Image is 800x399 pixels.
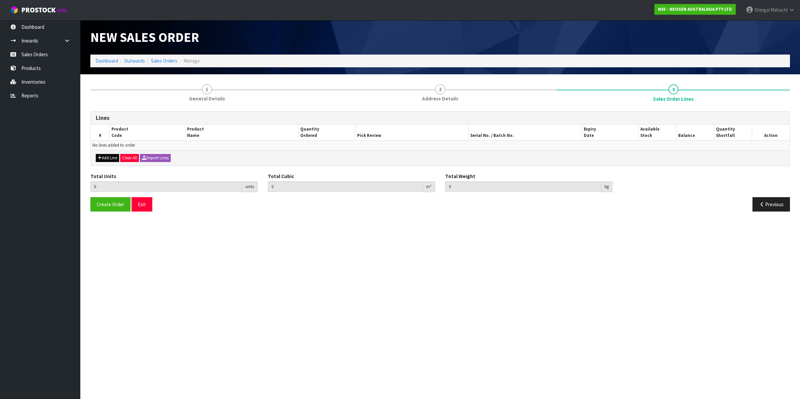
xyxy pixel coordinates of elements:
small: WMS [57,7,67,14]
button: Create Order [90,197,131,212]
th: Balance [676,125,714,140]
span: General Details [189,95,225,102]
input: Total Cubic [268,181,423,192]
button: Clear All [120,154,139,162]
span: 1 [202,84,212,94]
strong: N03 - NEOGEN AUSTRALASIA PTY LTD [658,6,732,12]
span: Address Details [422,95,458,102]
span: Mahachi [771,7,788,13]
th: Available Stock [639,125,676,140]
img: cube-alt.png [10,6,18,14]
span: New Sales Order [90,29,199,46]
input: Total Weight [445,181,601,192]
input: Total Units [90,181,242,192]
div: m³ [423,181,435,192]
span: 3 [668,84,678,94]
th: Quantity Ordered [299,125,355,140]
th: Product Name [185,125,299,140]
span: Manage [183,58,200,64]
button: Import Lines [140,154,171,162]
span: Create Order [97,201,124,208]
div: units [242,181,258,192]
button: Add Line [96,154,119,162]
a: Sales Orders [151,58,177,64]
th: Serial No. / Batch No. [469,125,582,140]
button: Exit [132,197,152,212]
th: Action [752,125,790,140]
label: Total Cubic [268,173,294,180]
button: Previous [752,197,790,212]
span: ProStock [21,6,56,14]
h3: Lines [96,115,785,121]
th: Pick Review [355,125,469,140]
span: Sales Order Lines [653,95,694,102]
label: Total Weight [445,173,475,180]
span: Sales Order Lines [90,106,790,217]
th: Expiry Date [582,125,638,140]
div: kg [601,181,613,192]
th: Quantity Shortfall [714,125,752,140]
span: 2 [435,84,445,94]
th: # [91,125,109,140]
th: Product Code [109,125,185,140]
a: Dashboard [95,58,118,64]
label: Total Units [90,173,116,180]
td: No lines added to order. [91,141,790,150]
a: Outwards [124,58,145,64]
span: Shingai [754,7,770,13]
